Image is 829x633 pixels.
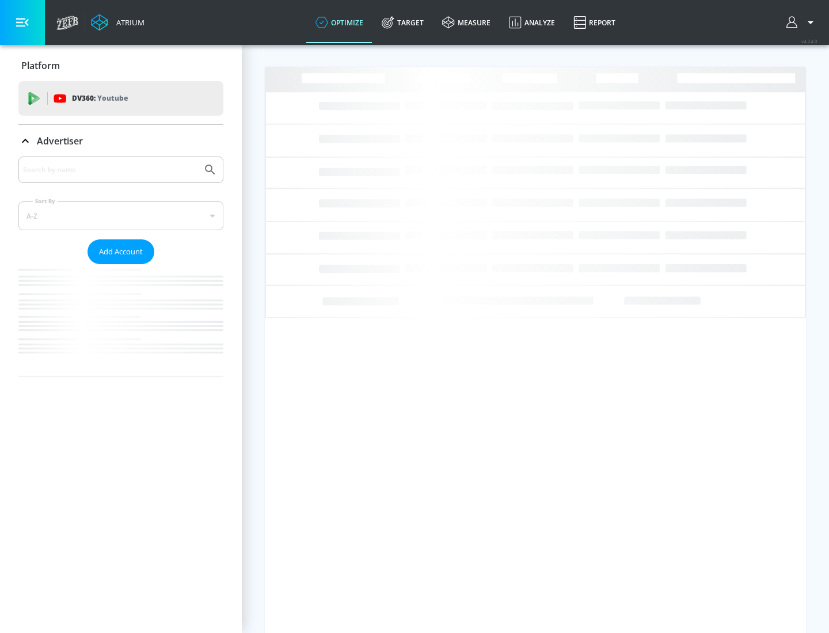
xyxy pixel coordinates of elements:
div: Advertiser [18,125,223,157]
a: Atrium [91,14,144,31]
div: DV360: Youtube [18,81,223,116]
a: measure [433,2,500,43]
div: Platform [18,49,223,82]
input: Search by name [23,162,197,177]
a: optimize [306,2,372,43]
p: Youtube [97,92,128,104]
span: v 4.24.0 [801,38,817,44]
div: A-Z [18,201,223,230]
div: Atrium [112,17,144,28]
p: Advertiser [37,135,83,147]
p: DV360: [72,92,128,105]
a: Target [372,2,433,43]
button: Add Account [88,239,154,264]
nav: list of Advertiser [18,264,223,376]
a: Report [564,2,625,43]
span: Add Account [99,245,143,258]
p: Platform [21,59,60,72]
a: Analyze [500,2,564,43]
label: Sort By [33,197,58,205]
div: Advertiser [18,157,223,376]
